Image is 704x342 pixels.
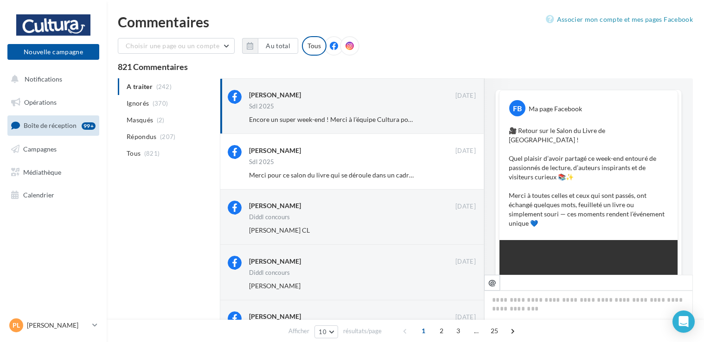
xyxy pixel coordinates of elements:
[249,270,290,276] div: Diddl concours
[82,122,96,130] div: 99+
[314,325,338,338] button: 10
[455,92,476,100] span: [DATE]
[6,93,101,112] a: Opérations
[249,90,301,100] div: [PERSON_NAME]
[7,44,99,60] button: Nouvelle campagne
[672,310,695,333] div: Open Intercom Messenger
[6,185,101,205] a: Calendrier
[249,115,550,123] span: Encore un super week-end ! Merci à l’équipe Cultura pour sa disponibilité et sa bienveillance env...
[249,257,301,266] div: [PERSON_NAME]
[23,145,57,153] span: Campagnes
[302,36,326,56] div: Tous
[13,321,20,330] span: PL
[160,133,176,140] span: (207)
[6,139,101,159] a: Campagnes
[6,70,97,89] button: Notifications
[546,14,693,25] a: Associer mon compte et mes pages Facebook
[127,132,157,141] span: Répondus
[455,203,476,211] span: [DATE]
[118,63,693,71] div: 821 Commentaires
[242,38,298,54] button: Au total
[157,116,165,124] span: (2)
[509,126,668,228] p: 🎥 Retour sur le Salon du Livre de [GEOGRAPHIC_DATA] ! Quel plaisir d’avoir partagé ce week-end en...
[24,121,77,129] span: Boîte de réception
[153,100,168,107] span: (370)
[249,201,301,210] div: [PERSON_NAME]
[24,98,57,106] span: Opérations
[249,214,290,220] div: Diddl concours
[144,150,160,157] span: (821)
[451,323,466,338] span: 3
[249,146,301,155] div: [PERSON_NAME]
[455,147,476,155] span: [DATE]
[509,100,525,116] div: FB
[127,149,141,158] span: Tous
[434,323,449,338] span: 2
[258,38,298,54] button: Au total
[7,317,99,334] a: PL [PERSON_NAME]
[25,75,62,83] span: Notifications
[6,115,101,135] a: Boîte de réception99+
[249,159,275,165] div: Sdl 2025
[23,168,61,176] span: Médiathèque
[118,38,235,54] button: Choisir une page ou un compte
[127,99,149,108] span: Ignorés
[6,163,101,182] a: Médiathèque
[469,323,484,338] span: ...
[27,321,89,330] p: [PERSON_NAME]
[127,115,153,125] span: Masqués
[249,312,301,321] div: [PERSON_NAME]
[455,258,476,266] span: [DATE]
[126,42,219,50] span: Choisir une page ou un compte
[343,327,382,336] span: résultats/page
[288,327,309,336] span: Afficher
[416,323,431,338] span: 1
[488,278,496,286] i: @
[455,313,476,322] span: [DATE]
[249,226,310,234] span: [PERSON_NAME] CL
[249,103,275,109] div: Sdl 2025
[23,191,54,199] span: Calendrier
[529,104,582,114] div: Ma page Facebook
[319,328,326,336] span: 10
[118,15,693,29] div: Commentaires
[249,282,301,290] span: [PERSON_NAME]
[487,323,502,338] span: 25
[484,275,500,291] button: @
